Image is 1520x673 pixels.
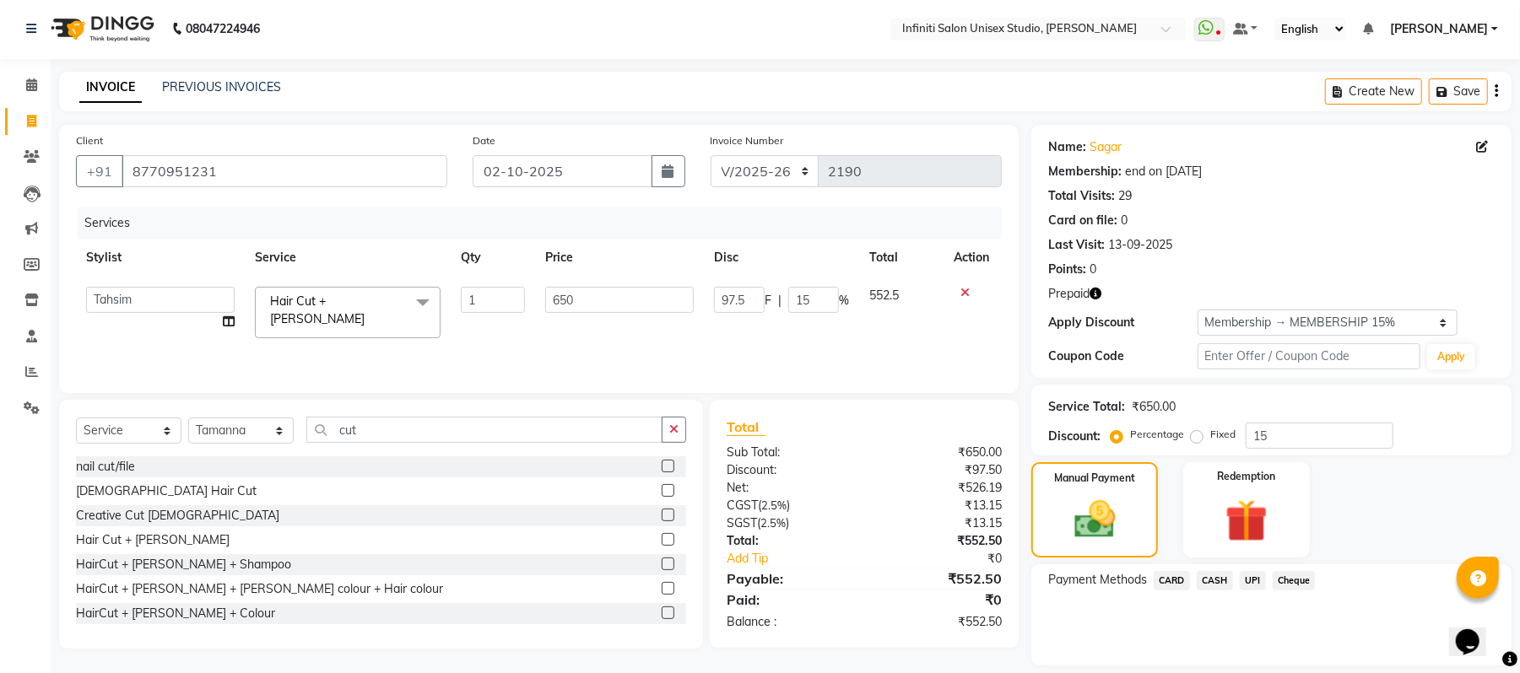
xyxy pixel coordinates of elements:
[714,461,864,479] div: Discount:
[76,155,123,187] button: +91
[864,568,1014,589] div: ₹552.50
[1429,78,1488,105] button: Save
[245,239,451,277] th: Service
[944,239,1002,277] th: Action
[714,590,864,610] div: Paid:
[859,239,944,277] th: Total
[714,613,864,631] div: Balance :
[1118,187,1132,205] div: 29
[43,5,159,52] img: logo
[1048,212,1117,229] div: Card on file:
[839,292,849,310] span: %
[864,461,1014,479] div: ₹97.50
[76,507,279,525] div: Creative Cut [DEMOGRAPHIC_DATA]
[1054,471,1135,486] label: Manual Payment
[1121,212,1128,229] div: 0
[1048,314,1197,331] div: Apply Discount
[306,417,663,443] input: Search or Scan
[864,444,1014,461] div: ₹650.00
[535,239,704,277] th: Price
[1090,138,1122,156] a: Sagar
[76,531,230,549] div: Hair Cut + [PERSON_NAME]
[864,479,1014,497] div: ₹526.19
[765,292,771,310] span: F
[714,479,864,497] div: Net:
[76,239,245,277] th: Stylist
[76,458,135,476] div: nail cut/file
[76,482,257,500] div: [DEMOGRAPHIC_DATA] Hair Cut
[365,311,372,326] a: x
[1197,571,1233,590] span: CASH
[864,590,1014,610] div: ₹0
[1427,344,1475,369] button: Apply
[864,613,1014,631] div: ₹552.50
[1449,606,1503,656] iframe: chat widget
[1048,285,1090,303] span: Prepaid
[1048,571,1147,589] span: Payment Methods
[1048,187,1115,205] div: Total Visits:
[79,73,142,103] a: INVOICE
[1048,428,1101,445] div: Discount:
[1325,78,1422,105] button: Create New
[727,418,765,436] span: Total
[1212,494,1281,547] img: _gift.svg
[760,516,786,530] span: 2.5%
[714,532,864,550] div: Total:
[761,498,787,512] span: 2.5%
[1390,20,1488,38] span: [PERSON_NAME]
[473,133,495,148] label: Date
[714,497,864,514] div: ( )
[1154,571,1190,590] span: CARD
[122,155,447,187] input: Search by Name/Mobile/Email/Code
[869,288,899,303] span: 552.5
[76,556,291,573] div: HairCut + [PERSON_NAME] + Shampoo
[704,239,859,277] th: Disc
[186,5,260,52] b: 08047224946
[76,605,275,622] div: HairCut + [PERSON_NAME] + Colour
[451,239,535,277] th: Qty
[1048,398,1125,416] div: Service Total:
[1240,571,1266,590] span: UPI
[1048,138,1086,156] div: Name:
[714,550,890,568] a: Add Tip
[711,133,784,148] label: Invoice Number
[270,293,365,326] span: Hair Cut + [PERSON_NAME]
[1048,347,1197,365] div: Coupon Code
[727,498,758,513] span: CGST
[778,292,782,310] span: |
[890,550,1014,568] div: ₹0
[76,580,443,598] div: HairCut + [PERSON_NAME] + [PERSON_NAME] colour + Hair colour
[714,444,864,461] div: Sub Total:
[864,497,1014,514] div: ₹13.15
[1273,571,1316,590] span: Cheque
[76,133,103,148] label: Client
[1048,163,1122,180] div: Membership:
[1210,427,1236,442] label: Fixed
[714,514,864,532] div: ( )
[1130,427,1184,442] label: Percentage
[1048,261,1086,278] div: Points:
[714,568,864,589] div: Payable:
[78,207,1014,239] div: Services
[864,532,1014,550] div: ₹552.50
[162,79,281,94] a: PREVIOUS INVOICES
[1132,398,1176,416] div: ₹650.00
[727,515,757,530] span: SGST
[1108,236,1172,254] div: 13-09-2025
[1062,496,1128,543] img: _cash.svg
[1048,236,1105,254] div: Last Visit:
[1125,163,1202,180] div: end on [DATE]
[1090,261,1096,278] div: 0
[1217,469,1275,484] label: Redemption
[864,514,1014,532] div: ₹13.15
[1198,343,1420,369] input: Enter Offer / Coupon Code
